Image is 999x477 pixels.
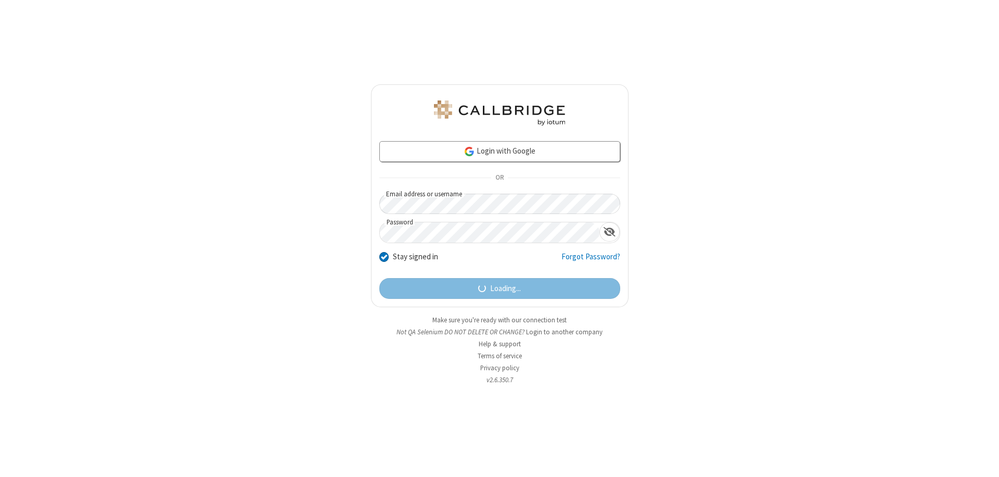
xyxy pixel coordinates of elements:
a: Login with Google [379,141,620,162]
label: Stay signed in [393,251,438,263]
input: Email address or username [379,194,620,214]
a: Help & support [479,340,521,348]
a: Make sure you're ready with our connection test [432,316,567,324]
input: Password [380,222,599,243]
li: v2.6.350.7 [371,375,629,385]
a: Privacy policy [480,363,519,372]
a: Terms of service [478,352,522,360]
img: google-icon.png [464,146,475,157]
a: Forgot Password? [561,251,620,271]
button: Login to another company [526,327,603,337]
li: Not QA Selenium DO NOT DELETE OR CHANGE? [371,327,629,337]
button: Loading... [379,278,620,299]
span: Loading... [490,283,521,295]
span: OR [491,171,508,185]
img: QA Selenium DO NOT DELETE OR CHANGE [432,101,567,125]
div: Show password [599,222,620,242]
